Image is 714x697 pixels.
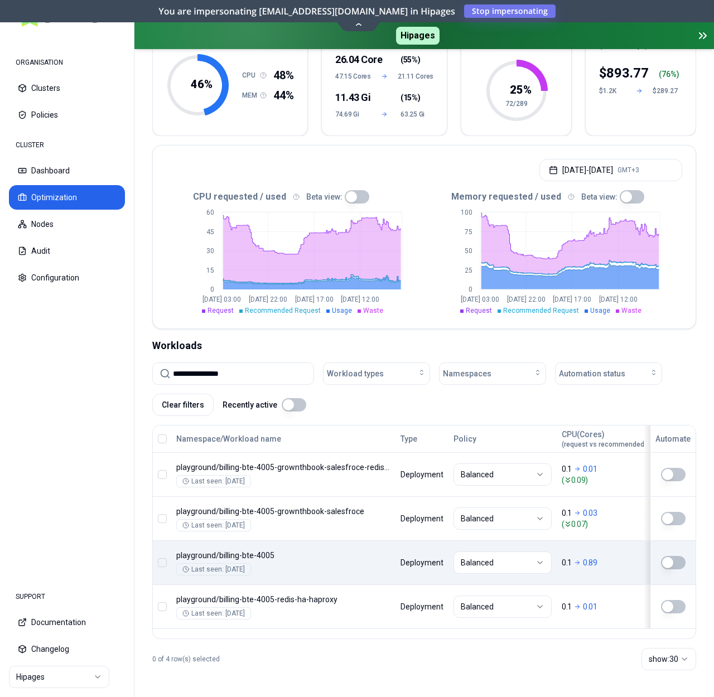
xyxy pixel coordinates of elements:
[509,83,531,96] tspan: 25 %
[335,90,368,105] div: 11.43 Gi
[464,267,472,274] tspan: 25
[460,209,472,216] tspan: 100
[398,72,433,81] span: 21.11 Cores
[562,428,647,450] button: CPU(Cores)(request vs recommended)
[152,394,214,416] button: Clear filters
[583,507,597,519] p: 0.03
[401,110,433,119] span: 63.25 Gi
[583,557,597,568] p: 0.89
[176,594,390,605] p: billing-bte-4005-redis-ha-haproxy
[9,585,125,608] div: SUPPORT
[9,103,125,127] button: Policies
[273,67,294,83] span: 48%
[335,110,368,119] span: 74.69 Gi
[206,247,214,255] tspan: 30
[454,433,552,444] div: Policy
[182,521,245,530] div: Last seen: [DATE]
[401,92,420,103] span: ( )
[9,158,125,183] button: Dashboard
[9,610,125,635] button: Documentation
[9,185,125,210] button: Optimization
[182,477,245,486] div: Last seen: [DATE]
[401,469,443,480] div: Deployment
[335,72,371,81] span: 47.15 Cores
[176,506,390,517] p: billing-bte-4005-grownthbook-salesfroce
[176,462,390,473] p: billing-bte-4005-grownthbook-salesfroce-redis-ha-haproxy
[562,475,647,486] span: ( 0.09 )
[191,78,213,91] tspan: 46 %
[439,362,546,385] button: Namespaces
[466,307,492,314] span: Request
[583,463,597,475] p: 0.01
[464,247,472,255] tspan: 50
[176,550,390,561] p: billing-bte-4005
[249,296,287,303] tspan: [DATE] 22:00
[599,86,626,95] div: $1.2K
[295,296,334,303] tspan: [DATE] 17:00
[562,440,647,449] span: (request vs recommended)
[401,513,443,524] div: Deployment
[306,193,342,201] label: Beta view:
[9,239,125,263] button: Audit
[176,428,281,450] button: Namespace/Workload name
[206,228,214,236] tspan: 45
[202,296,241,303] tspan: [DATE] 03:00
[559,368,625,379] span: Automation status
[9,76,125,100] button: Clusters
[206,267,214,274] tspan: 15
[662,69,670,80] p: 76
[335,52,368,67] div: 26.04 Core
[562,601,572,612] p: 0.1
[599,64,649,82] div: $
[182,565,245,574] div: Last seen: [DATE]
[503,307,579,314] span: Recommended Request
[206,209,214,216] tspan: 60
[273,88,294,103] span: 44%
[327,368,384,379] span: Workload types
[655,433,691,444] div: Automate
[403,54,418,65] span: 55%
[621,307,641,314] span: Waste
[166,190,424,204] div: CPU requested / used
[464,228,472,236] tspan: 75
[210,285,214,293] tspan: 0
[242,71,260,80] h1: CPU
[562,519,647,530] span: ( 0.07 )
[9,134,125,156] div: CLUSTER
[443,368,491,379] span: Namespaces
[341,296,379,303] tspan: [DATE] 12:00
[606,64,649,82] p: 893.77
[461,296,499,303] tspan: [DATE] 03:00
[562,507,572,519] p: 0.1
[245,307,321,314] span: Recommended Request
[562,429,647,449] div: CPU(Cores)
[581,193,617,201] label: Beta view:
[401,557,443,568] div: Deployment
[653,86,679,95] div: $289.27
[583,601,597,612] p: 0.01
[506,296,545,303] tspan: [DATE] 22:00
[182,609,245,618] div: Last seen: [DATE]
[468,285,472,293] tspan: 0
[223,401,277,409] label: Recently active
[553,296,591,303] tspan: [DATE] 17:00
[401,54,420,65] span: ( )
[599,296,638,303] tspan: [DATE] 12:00
[590,307,610,314] span: Usage
[401,601,443,612] div: Deployment
[424,190,683,204] div: Memory requested / used
[363,307,383,314] span: Waste
[396,27,440,45] span: Hipages
[617,166,639,175] span: GMT+3
[555,362,662,385] button: Automation status
[562,463,572,475] p: 0.1
[9,637,125,661] button: Changelog
[323,362,430,385] button: Workload types
[208,307,234,314] span: Request
[562,557,572,568] p: 0.1
[401,428,417,450] button: Type
[242,91,260,100] h1: MEM
[152,655,220,664] p: 0 of 4 row(s) selected
[9,212,125,236] button: Nodes
[9,265,125,290] button: Configuration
